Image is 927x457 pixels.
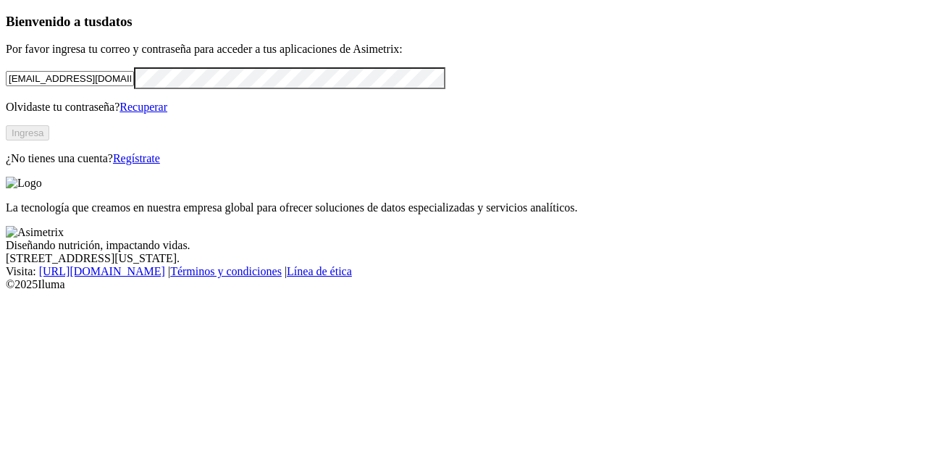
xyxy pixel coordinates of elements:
[6,177,42,190] img: Logo
[39,265,165,277] a: [URL][DOMAIN_NAME]
[119,101,167,113] a: Recuperar
[6,278,921,291] div: © 2025 Iluma
[6,14,921,30] h3: Bienvenido a tus
[6,239,921,252] div: Diseñando nutrición, impactando vidas.
[113,152,160,164] a: Regístrate
[6,226,64,239] img: Asimetrix
[170,265,282,277] a: Términos y condiciones
[6,265,921,278] div: Visita : | |
[6,201,921,214] p: La tecnología que creamos en nuestra empresa global para ofrecer soluciones de datos especializad...
[6,71,134,86] input: Tu correo
[6,152,921,165] p: ¿No tienes una cuenta?
[101,14,133,29] span: datos
[287,265,352,277] a: Línea de ética
[6,252,921,265] div: [STREET_ADDRESS][US_STATE].
[6,43,921,56] p: Por favor ingresa tu correo y contraseña para acceder a tus aplicaciones de Asimetrix:
[6,101,921,114] p: Olvidaste tu contraseña?
[6,125,49,141] button: Ingresa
